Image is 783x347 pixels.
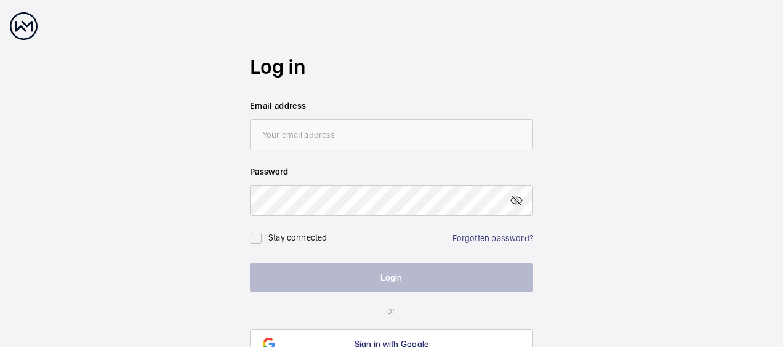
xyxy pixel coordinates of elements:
button: Login [250,263,533,292]
input: Your email address [250,119,533,150]
a: Forgotten password? [452,233,533,243]
p: or [250,305,533,317]
label: Stay connected [268,233,327,242]
h2: Log in [250,52,533,81]
label: Email address [250,100,533,112]
label: Password [250,166,533,178]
